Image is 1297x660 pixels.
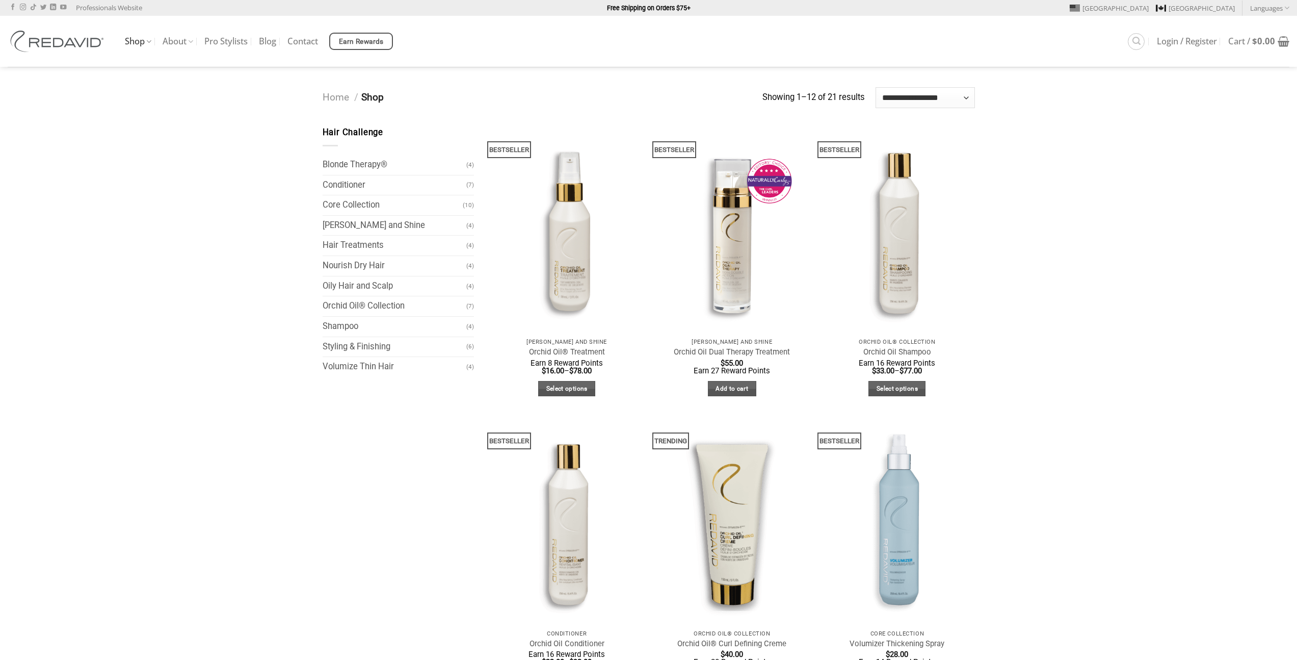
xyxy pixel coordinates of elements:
[819,417,975,624] a: Volumizer Thickening Spray
[708,381,756,397] a: Add to cart: “Orchid Oil Dual Therapy Treatment”
[569,366,573,375] span: $
[542,366,564,375] bdi: 16.00
[819,126,975,333] img: REDAVID Orchid Oil Shampoo
[489,126,645,333] a: Orchid Oil® Treatment
[868,381,925,397] a: Select options for “Orchid Oil Shampoo”
[466,277,474,295] span: (4)
[466,358,474,376] span: (4)
[607,4,691,12] strong: Free Shipping on Orders $75+
[125,32,151,52] a: Shop
[1228,30,1289,53] a: Cart / $0.00
[494,360,640,375] span: –
[1156,1,1235,16] a: [GEOGRAPHIC_DATA]
[323,296,467,316] a: Orchid Oil® Collection
[489,126,645,333] img: REDAVID Orchid Oil Treatment 90ml
[654,417,810,624] a: Orchid Oil® Curl Defining Creme
[1250,1,1289,15] a: Languages
[20,4,26,11] a: Follow on Instagram
[323,128,384,137] span: Hair Challenge
[654,417,810,624] img: REDAVID Orchid Oil Curl Defining Creme
[721,359,743,368] bdi: 55.00
[674,347,790,357] a: Orchid Oil Dual Therapy Treatment
[528,650,605,659] span: Earn 16 Reward Points
[1157,37,1217,45] span: Login / Register
[654,126,810,333] img: REDAVID Orchid Oil Dual Therapy ~ Award Winning Curl Care
[323,90,763,106] nav: Shop
[489,417,645,624] a: Orchid Oil Conditioner
[259,32,276,50] a: Blog
[8,31,110,52] img: REDAVID Salon Products | United States
[538,381,595,397] a: Select options for “Orchid Oil® Treatment”
[40,4,46,11] a: Follow on Twitter
[721,359,725,368] span: $
[463,196,474,214] span: (10)
[659,630,805,637] p: Orchid Oil® Collection
[323,236,467,256] a: Hair Treatments
[50,4,56,11] a: Follow on LinkedIn
[886,650,890,659] span: $
[323,91,349,103] a: Home
[721,650,725,659] span: $
[466,217,474,235] span: (4)
[659,339,805,345] p: [PERSON_NAME] and Shine
[323,216,467,236] a: [PERSON_NAME] and Shine
[825,360,970,375] span: –
[163,32,193,52] a: About
[323,195,463,215] a: Core Collection
[1228,37,1275,45] span: Cart /
[859,359,935,368] span: Earn 16 Reward Points
[466,318,474,336] span: (4)
[489,417,645,624] img: REDAVID Orchid Oil Conditioner
[494,630,640,637] p: Conditioner
[323,175,467,195] a: Conditioner
[542,366,546,375] span: $
[762,91,865,105] p: Showing 1–12 of 21 results
[339,36,384,47] span: Earn Rewards
[872,366,876,375] span: $
[819,417,975,624] img: REDAVID Volumizer Thickening Spray - 1 1
[1070,1,1149,16] a: [GEOGRAPHIC_DATA]
[60,4,66,11] a: Follow on YouTube
[204,32,248,50] a: Pro Stylists
[825,339,970,345] p: Orchid Oil® Collection
[530,639,604,649] a: Orchid Oil Conditioner
[1252,35,1275,47] bdi: 0.00
[323,155,467,175] a: Blonde Therapy®
[569,366,592,375] bdi: 78.00
[10,4,16,11] a: Follow on Facebook
[323,317,467,337] a: Shampoo
[531,359,603,368] span: Earn 8 Reward Points
[886,650,908,659] bdi: 28.00
[494,339,640,345] p: [PERSON_NAME] and Shine
[354,91,358,103] span: /
[1252,35,1257,47] span: $
[287,32,318,50] a: Contact
[466,176,474,194] span: (7)
[329,33,393,50] a: Earn Rewards
[323,357,467,377] a: Volumize Thin Hair
[819,126,975,333] a: Orchid Oil Shampoo
[721,650,743,659] bdi: 40.00
[899,366,904,375] span: $
[899,366,922,375] bdi: 77.00
[466,257,474,275] span: (4)
[323,256,467,276] a: Nourish Dry Hair
[323,276,467,296] a: Oily Hair and Scalp
[872,366,894,375] bdi: 33.00
[677,639,786,649] a: Orchid Oil® Curl Defining Creme
[466,338,474,356] span: (6)
[323,337,467,357] a: Styling & Finishing
[876,87,975,108] select: Shop order
[1157,32,1217,50] a: Login / Register
[466,297,474,315] span: (7)
[466,156,474,174] span: (4)
[863,347,931,357] a: Orchid Oil Shampoo
[1128,33,1145,50] a: Search
[825,630,970,637] p: Core Collection
[850,639,944,649] a: Volumizer Thickening Spray
[30,4,36,11] a: Follow on TikTok
[466,237,474,255] span: (4)
[529,347,605,357] a: Orchid Oil® Treatment
[694,366,770,375] span: Earn 27 Reward Points
[654,126,810,333] a: Orchid Oil Dual Therapy Treatment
